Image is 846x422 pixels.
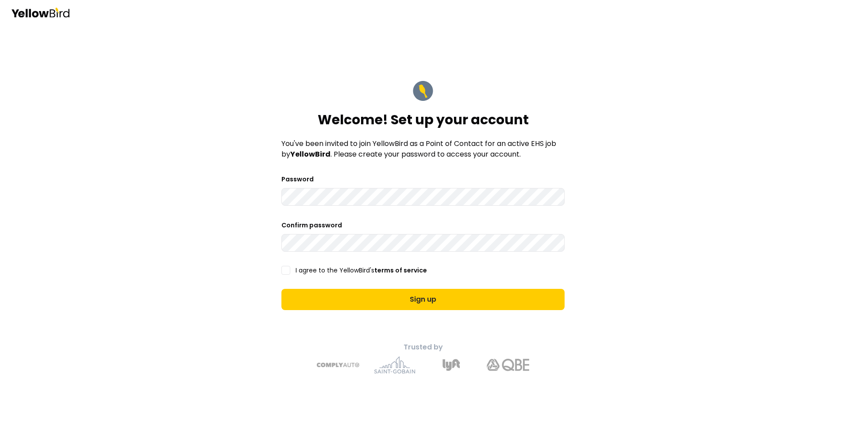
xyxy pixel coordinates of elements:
label: Confirm password [281,221,342,230]
p: You've been invited to join YellowBird as a Point of Contact for an active EHS job by . Please cr... [281,138,565,160]
strong: YellowBird [290,149,331,159]
label: I agree to the YellowBird's [296,267,427,273]
label: Password [281,175,314,184]
button: Sign up [281,289,565,310]
h1: Welcome! Set up your account [318,112,529,128]
a: terms of service [374,266,427,275]
p: Trusted by [274,342,572,353]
